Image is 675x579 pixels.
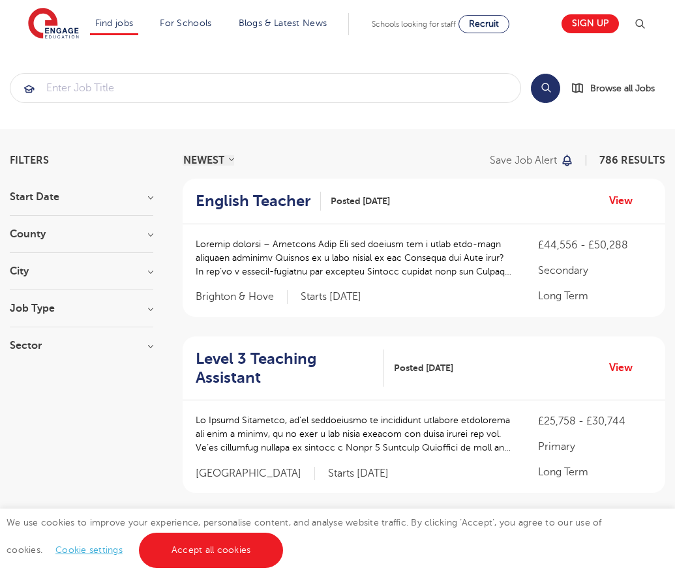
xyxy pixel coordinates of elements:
div: Submit [10,73,521,103]
span: Brighton & Hove [196,290,288,304]
p: Lo Ipsumd Sitametco, ad’el seddoeiusmo te incididunt utlabore etdolorema ali enim a minimv, qu no... [196,413,512,454]
h2: Level 3 Teaching Assistant [196,349,374,387]
span: Posted [DATE] [331,194,390,208]
a: Recruit [458,15,509,33]
h3: County [10,229,153,239]
a: View [609,359,642,376]
img: Engage Education [28,8,79,40]
p: Primary [538,439,652,454]
p: Starts [DATE] [301,290,361,304]
h3: Sector [10,340,153,351]
a: Level 3 Teaching Assistant [196,349,384,387]
h2: English Teacher [196,192,310,211]
h3: Start Date [10,192,153,202]
span: Browse all Jobs [590,81,655,96]
p: £44,556 - £50,288 [538,237,652,253]
a: View [609,192,642,209]
span: Schools looking for staff [372,20,456,29]
a: Cookie settings [55,545,123,555]
input: Submit [10,74,520,102]
button: Save job alert [490,155,574,166]
a: Blogs & Latest News [239,18,327,28]
span: Posted [DATE] [394,361,453,375]
span: 786 RESULTS [599,155,665,166]
a: English Teacher [196,192,321,211]
span: We use cookies to improve your experience, personalise content, and analyse website traffic. By c... [7,518,602,555]
a: Find jobs [95,18,134,28]
p: Secondary [538,263,652,278]
p: Loremip dolorsi – Ametcons Adip Eli sed doeiusm tem i utlab etdo-magn aliquaen adminimv Quisnos e... [196,237,512,278]
a: Sign up [562,14,619,33]
p: £25,758 - £30,744 [538,413,652,429]
span: Recruit [469,19,499,29]
p: Save job alert [490,155,557,166]
a: For Schools [160,18,211,28]
h3: Job Type [10,303,153,314]
p: Starts [DATE] [328,467,389,481]
span: [GEOGRAPHIC_DATA] [196,467,315,481]
h3: City [10,266,153,276]
p: Long Term [538,288,652,304]
button: Search [531,74,560,103]
span: Filters [10,155,49,166]
p: Long Term [538,464,652,480]
a: Browse all Jobs [571,81,665,96]
a: Accept all cookies [139,533,284,568]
